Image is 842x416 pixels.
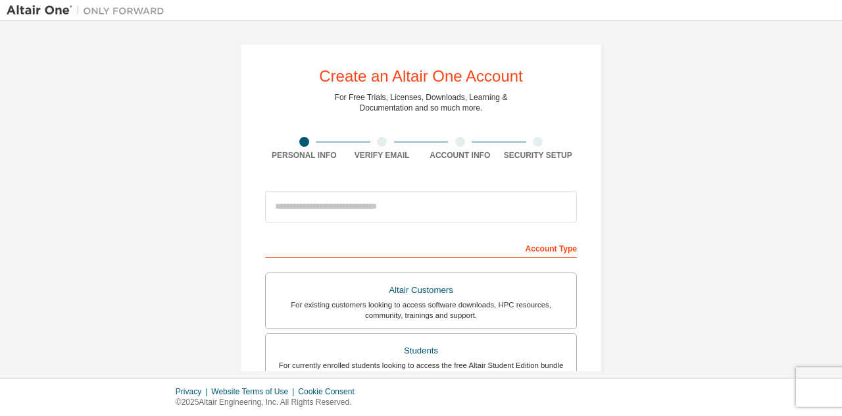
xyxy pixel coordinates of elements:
[421,150,499,161] div: Account Info
[343,150,422,161] div: Verify Email
[274,342,568,360] div: Students
[335,92,508,113] div: For Free Trials, Licenses, Downloads, Learning & Documentation and so much more.
[298,386,362,397] div: Cookie Consent
[176,397,362,408] p: © 2025 Altair Engineering, Inc. All Rights Reserved.
[274,360,568,381] div: For currently enrolled students looking to access the free Altair Student Edition bundle and all ...
[499,150,578,161] div: Security Setup
[176,386,211,397] div: Privacy
[274,281,568,299] div: Altair Customers
[7,4,171,17] img: Altair One
[265,150,343,161] div: Personal Info
[319,68,523,84] div: Create an Altair One Account
[274,299,568,321] div: For existing customers looking to access software downloads, HPC resources, community, trainings ...
[265,237,577,258] div: Account Type
[211,386,298,397] div: Website Terms of Use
